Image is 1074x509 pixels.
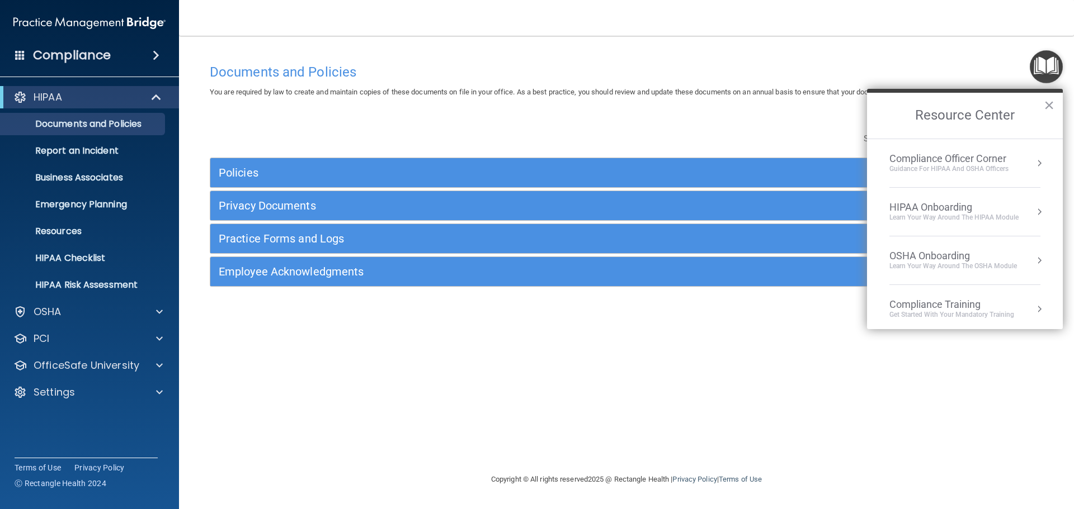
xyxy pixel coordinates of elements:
[867,93,1063,139] h2: Resource Center
[889,298,1014,311] div: Compliance Training
[13,305,163,318] a: OSHA
[15,478,106,489] span: Ⓒ Rectangle Health 2024
[13,12,166,34] img: PMB logo
[219,230,1034,248] a: Practice Forms and Logs
[219,164,1034,182] a: Policies
[219,232,826,245] h5: Practice Forms and Logs
[672,475,717,483] a: Privacy Policy
[889,310,1014,320] div: Get Started with your mandatory training
[7,253,160,264] p: HIPAA Checklist
[219,265,826,278] h5: Employee Acknowledgments
[34,359,139,372] p: OfficeSafe University
[34,91,62,104] p: HIPAA
[219,263,1034,280] a: Employee Acknowledgments
[210,88,948,96] span: You are required by law to create and maintain copies of these documents on file in your office. ...
[33,47,111,63] h4: Compliance
[219,197,1034,215] a: Privacy Documents
[13,332,163,345] a: PCI
[422,462,831,497] div: Copyright © All rights reserved 2025 @ Rectangle Health | |
[7,199,160,210] p: Emergency Planning
[219,199,826,212] h5: Privacy Documents
[719,475,762,483] a: Terms of Use
[74,462,125,473] a: Privacy Policy
[34,332,49,345] p: PCI
[864,134,938,144] span: Search Documents:
[1044,96,1054,114] button: Close
[7,226,160,237] p: Resources
[13,91,162,104] a: HIPAA
[7,172,160,183] p: Business Associates
[889,213,1019,222] div: Learn Your Way around the HIPAA module
[880,430,1061,474] iframe: Drift Widget Chat Controller
[15,462,61,473] a: Terms of Use
[210,65,1043,79] h4: Documents and Policies
[889,153,1009,165] div: Compliance Officer Corner
[34,305,62,318] p: OSHA
[889,250,1017,262] div: OSHA Onboarding
[13,386,163,399] a: Settings
[1030,50,1063,83] button: Open Resource Center
[7,279,160,291] p: HIPAA Risk Assessment
[13,359,163,372] a: OfficeSafe University
[889,164,1009,174] div: Guidance for HIPAA and OSHA Officers
[889,261,1017,271] div: Learn your way around the OSHA module
[219,167,826,179] h5: Policies
[867,89,1063,329] div: Resource Center
[889,201,1019,213] div: HIPAA Onboarding
[7,145,160,156] p: Report an Incident
[34,386,75,399] p: Settings
[7,118,160,130] p: Documents and Policies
